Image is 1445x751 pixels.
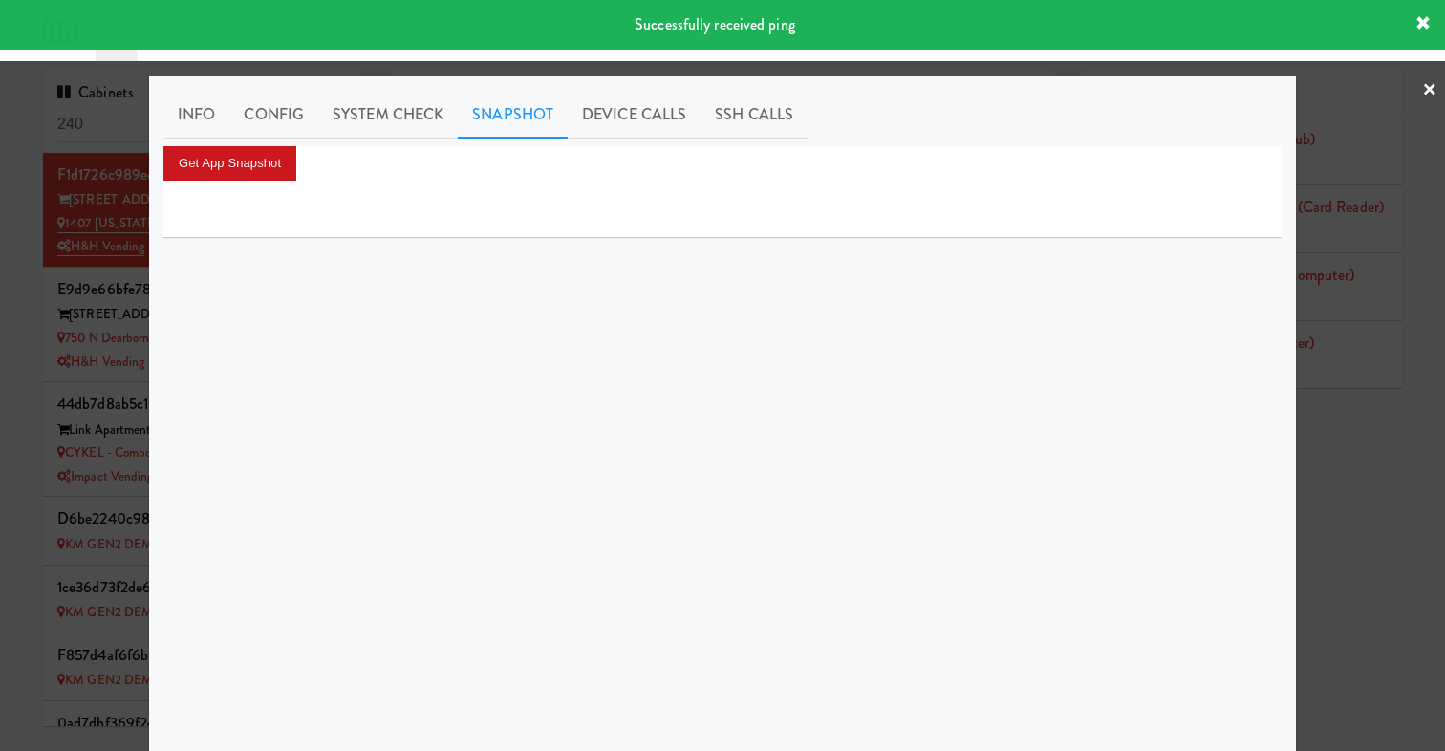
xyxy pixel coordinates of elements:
span: Successfully received ping [635,13,795,35]
a: System Check [318,91,458,139]
a: × [1422,61,1437,120]
a: Info [163,91,229,139]
a: SSH Calls [701,91,808,139]
a: Device Calls [568,91,701,139]
button: Get App Snapshot [163,146,296,181]
a: Config [229,91,318,139]
a: Snapshot [458,91,568,139]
